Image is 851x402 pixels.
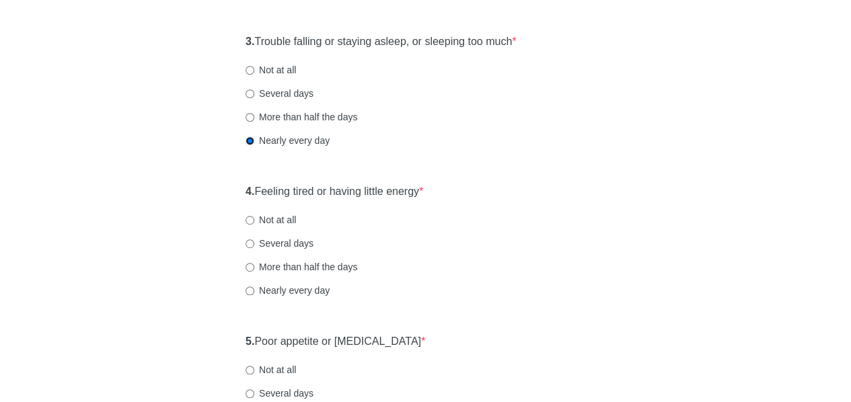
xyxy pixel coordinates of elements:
[246,286,254,295] input: Nearly every day
[246,36,254,47] strong: 3.
[246,134,330,147] label: Nearly every day
[246,389,254,398] input: Several days
[246,110,357,124] label: More than half the days
[246,34,516,50] label: Trouble falling or staying asleep, or sleeping too much
[246,260,357,274] label: More than half the days
[246,63,296,77] label: Not at all
[246,186,254,197] strong: 4.
[246,263,254,272] input: More than half the days
[246,136,254,145] input: Nearly every day
[246,184,423,200] label: Feeling tired or having little energy
[246,87,313,100] label: Several days
[246,334,425,350] label: Poor appetite or [MEDICAL_DATA]
[246,239,254,248] input: Several days
[246,363,296,376] label: Not at all
[246,237,313,250] label: Several days
[246,284,330,297] label: Nearly every day
[246,335,254,347] strong: 5.
[246,66,254,75] input: Not at all
[246,216,254,225] input: Not at all
[246,387,313,400] label: Several days
[246,213,296,227] label: Not at all
[246,89,254,98] input: Several days
[246,113,254,122] input: More than half the days
[246,366,254,374] input: Not at all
